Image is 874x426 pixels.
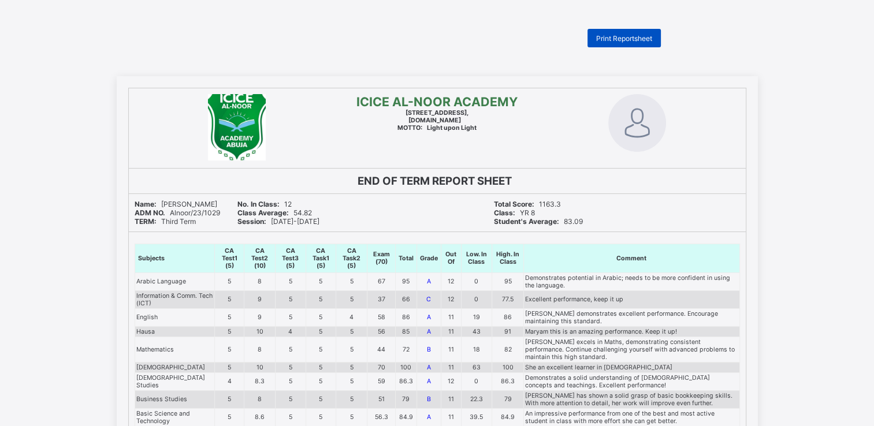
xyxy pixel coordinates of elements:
[416,290,441,308] td: C
[492,362,524,372] td: 100
[494,200,561,208] span: 1163.3
[367,390,395,408] td: 51
[367,372,395,390] td: 59
[135,244,215,272] th: Subjects
[523,290,739,308] td: Excellent performance, keep it up
[306,326,336,337] td: 5
[395,362,416,372] td: 100
[215,272,244,290] td: 5
[336,372,367,390] td: 5
[367,290,395,308] td: 37
[416,362,441,372] td: A
[336,244,367,272] th: CA Task2 (5)
[406,109,468,117] span: [STREET_ADDRESS],
[416,337,441,362] td: B
[336,308,367,326] td: 4
[367,408,395,426] td: 56.3
[135,200,157,208] b: Name:
[237,217,266,226] b: Session:
[276,362,306,372] td: 5
[492,244,524,272] th: High. In Class
[523,372,739,390] td: Demonstrates a solid understanding of [DEMOGRAPHIC_DATA] concepts and teachings. Excellent perfor...
[523,326,739,337] td: Maryam this is an amazing performance. Keep it up!
[523,408,739,426] td: An impressive performance from one of the best and most active student in class with more effort ...
[441,308,461,326] td: 11
[397,124,477,132] span: Light upon Light
[306,390,336,408] td: 5
[441,362,461,372] td: 11
[135,217,157,226] b: TERM:
[395,337,416,362] td: 72
[244,337,275,362] td: 8
[416,390,441,408] td: B
[276,337,306,362] td: 5
[215,244,244,272] th: CA Test1 (5)
[494,208,535,217] span: YR 8
[244,390,275,408] td: 8
[336,290,367,308] td: 5
[215,308,244,326] td: 5
[397,124,422,132] b: MOTTO:
[356,94,518,109] span: ICICE AL-NOOR ACADEMY
[237,208,289,217] b: Class Average:
[237,200,292,208] span: 12
[336,408,367,426] td: 5
[395,408,416,426] td: 84.9
[215,408,244,426] td: 5
[441,290,461,308] td: 12
[441,337,461,362] td: 11
[492,272,524,290] td: 95
[306,337,336,362] td: 5
[135,200,217,208] span: [PERSON_NAME]
[461,408,492,426] td: 39.5
[461,272,492,290] td: 0
[367,362,395,372] td: 70
[336,390,367,408] td: 5
[244,372,275,390] td: 8.3
[523,390,739,408] td: [PERSON_NAME] has shown a solid grasp of basic bookkeeping skills. With more attention to detail,...
[135,217,196,226] span: Third Term
[441,408,461,426] td: 11
[441,372,461,390] td: 12
[306,290,336,308] td: 5
[367,244,395,272] th: Exam (70)
[135,272,215,290] td: Arabic Language
[367,308,395,326] td: 58
[395,390,416,408] td: 79
[336,362,367,372] td: 5
[416,272,441,290] td: A
[276,372,306,390] td: 5
[395,290,416,308] td: 66
[276,326,306,337] td: 4
[492,390,524,408] td: 79
[276,244,306,272] th: CA Test3 (5)
[215,326,244,337] td: 5
[135,326,215,337] td: Hausa
[523,244,739,272] th: Comment
[135,208,220,217] span: Alnoor/23/1029
[492,337,524,362] td: 82
[461,326,492,337] td: 43
[336,326,367,337] td: 5
[306,372,336,390] td: 5
[523,308,739,326] td: [PERSON_NAME] demonstrates excellent performance. Encourage maintaining this standard.
[395,372,416,390] td: 86.3
[244,326,275,337] td: 10
[461,390,492,408] td: 22.3
[596,34,652,43] span: Print Reportsheet
[416,326,441,337] td: A
[494,217,559,226] b: Student's Average:
[523,362,739,372] td: She an excellent learner in [DEMOGRAPHIC_DATA]
[441,390,461,408] td: 11
[135,308,215,326] td: English
[135,372,215,390] td: [DEMOGRAPHIC_DATA] Studies
[416,372,441,390] td: A
[441,326,461,337] td: 11
[416,408,441,426] td: A
[244,244,275,272] th: CA Test2 (10)
[492,308,524,326] td: 86
[494,200,534,208] b: Total Score:
[244,308,275,326] td: 9
[306,308,336,326] td: 5
[441,272,461,290] td: 12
